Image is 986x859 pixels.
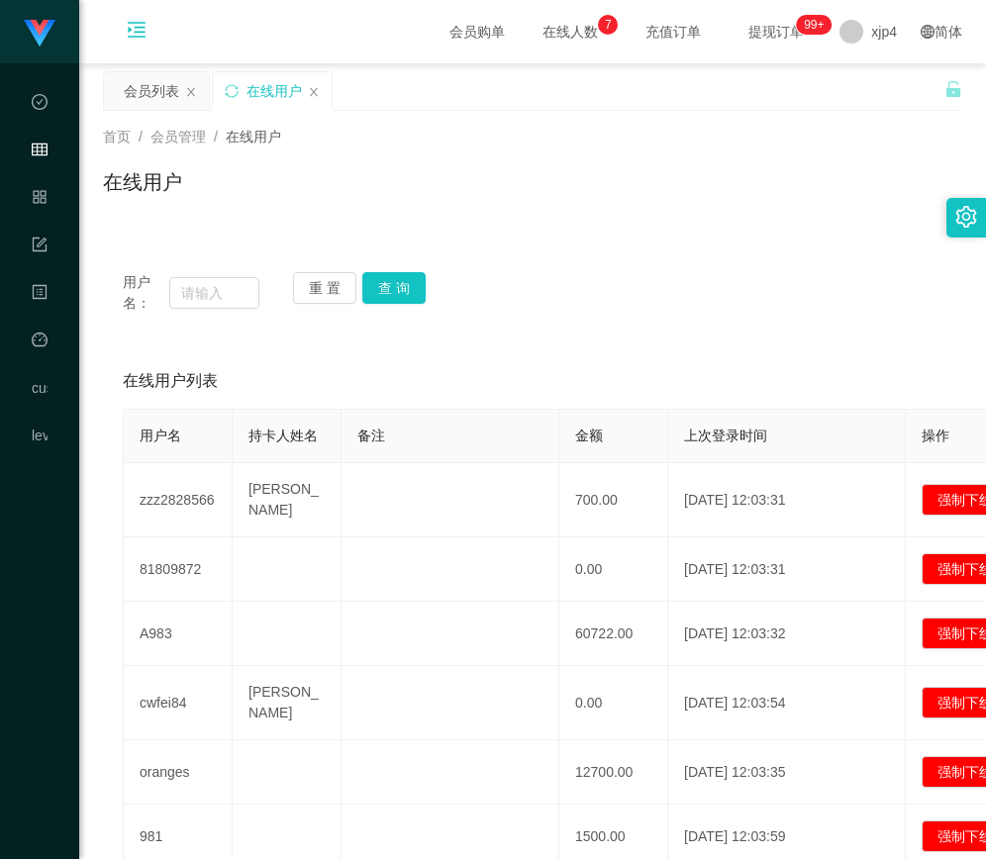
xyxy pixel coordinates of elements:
span: 备注 [357,428,385,443]
span: 用户名： [123,272,169,314]
span: 数据中心 [32,95,48,271]
td: [DATE] 12:03:54 [668,666,906,740]
i: 图标: appstore-o [32,180,48,220]
td: [DATE] 12:03:32 [668,602,906,666]
span: / [139,129,143,144]
button: 重 置 [293,272,356,304]
td: [PERSON_NAME] [233,666,342,740]
span: 内容中心 [32,285,48,461]
span: 在线用户列表 [123,369,218,393]
div: 会员列表 [124,72,179,110]
i: 图标: form [32,228,48,267]
td: 0.00 [559,537,668,602]
td: 700.00 [559,463,668,537]
td: [DATE] 12:03:35 [668,740,906,805]
sup: 239 [796,15,832,35]
td: oranges [124,740,233,805]
i: 图标: global [921,25,935,39]
i: 图标: close [308,86,320,98]
td: [DATE] 12:03:31 [668,463,906,537]
i: 图标: setting [955,206,977,228]
span: 在线人数 [533,25,608,39]
i: 图标: profile [32,275,48,315]
a: customer [32,368,48,408]
td: 12700.00 [559,740,668,805]
a: 图标: dashboard平台首页 [32,321,48,521]
td: 0.00 [559,666,668,740]
td: zzz2828566 [124,463,233,537]
td: cwfei84 [124,666,233,740]
td: A983 [124,602,233,666]
span: 上次登录时间 [684,428,767,443]
span: 提现订单 [739,25,814,39]
td: [DATE] 12:03:31 [668,537,906,602]
p: 7 [605,15,612,35]
span: 在线用户 [226,129,281,144]
i: 图标: table [32,133,48,172]
i: 图标: menu-unfold [103,1,170,64]
span: 金额 [575,428,603,443]
span: 用户名 [140,428,181,443]
span: 首页 [103,129,131,144]
i: 图标: close [185,86,197,98]
input: 请输入 [169,277,259,309]
span: 系统配置 [32,238,48,414]
a: level [32,416,48,455]
i: 图标: sync [225,84,239,98]
span: / [214,129,218,144]
h1: 在线用户 [103,167,182,197]
i: 图标: unlock [944,80,962,98]
td: [PERSON_NAME] [233,463,342,537]
td: 81809872 [124,537,233,602]
span: 操作 [922,428,949,443]
td: 60722.00 [559,602,668,666]
span: 充值订单 [636,25,711,39]
div: 在线用户 [246,72,302,110]
span: 会员管理 [150,129,206,144]
sup: 7 [598,15,618,35]
span: 会员管理 [32,143,48,319]
span: 持卡人姓名 [248,428,318,443]
span: 产品管理 [32,190,48,366]
button: 查 询 [362,272,426,304]
img: logo.9652507e.png [24,20,55,48]
i: 图标: check-circle-o [32,85,48,125]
